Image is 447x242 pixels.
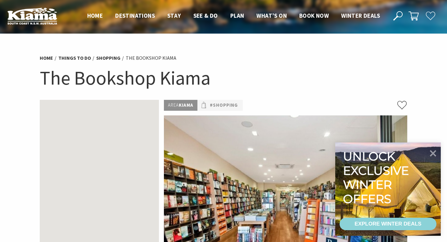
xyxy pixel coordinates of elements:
span: Home [87,12,103,19]
div: Unlock exclusive winter offers [343,149,412,206]
span: Destinations [115,12,155,19]
div: EXPLORE WINTER DEALS [354,218,421,230]
p: Kiama [164,100,197,111]
li: The Bookshop Kiama [126,54,176,62]
a: Home [40,55,53,61]
a: EXPLORE WINTER DEALS [340,218,436,230]
h1: The Bookshop Kiama [40,65,407,91]
img: Kiama Logo [7,7,57,25]
span: Book now [299,12,329,19]
span: Plan [230,12,244,19]
nav: Main Menu [81,11,386,21]
a: Things To Do [58,55,91,61]
span: Winter Deals [341,12,380,19]
span: Area [168,102,179,108]
span: Stay [167,12,181,19]
a: #Shopping [210,101,238,109]
span: What’s On [256,12,287,19]
span: See & Do [193,12,218,19]
a: Shopping [96,55,120,61]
